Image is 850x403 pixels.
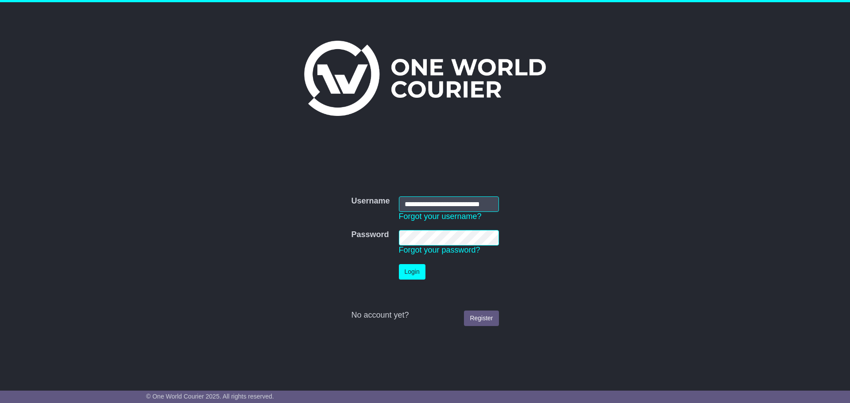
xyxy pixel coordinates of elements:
div: No account yet? [351,311,498,320]
img: One World [304,41,546,116]
a: Register [464,311,498,326]
a: Forgot your password? [399,246,480,254]
label: Password [351,230,389,240]
a: Forgot your username? [399,212,482,221]
button: Login [399,264,425,280]
label: Username [351,196,390,206]
span: © One World Courier 2025. All rights reserved. [146,393,274,400]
